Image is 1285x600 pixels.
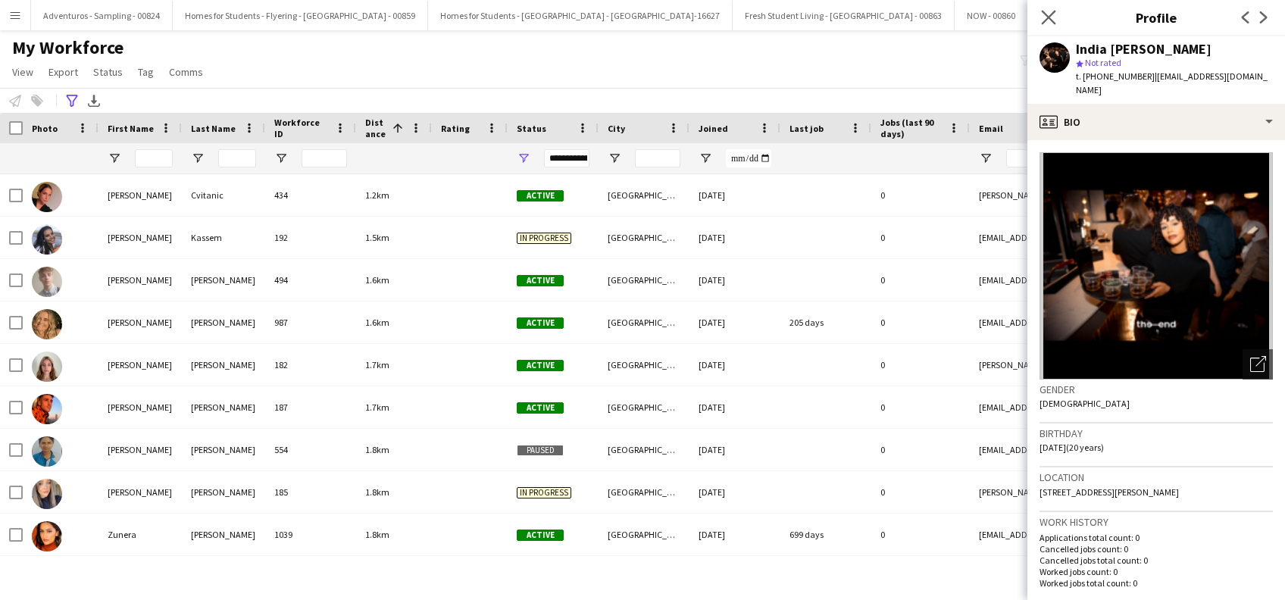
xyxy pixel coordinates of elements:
[599,217,689,258] div: [GEOGRAPHIC_DATA]
[955,1,1028,30] button: NOW - 00860
[182,259,265,301] div: [PERSON_NAME]
[689,429,780,470] div: [DATE]
[970,174,1273,216] div: [PERSON_NAME][EMAIL_ADDRESS][DOMAIN_NAME]
[182,217,265,258] div: Kassem
[1040,543,1273,555] p: Cancelled jobs count: 0
[98,174,182,216] div: [PERSON_NAME]
[365,529,389,540] span: 1.8km
[32,394,62,424] img: Chris Harris
[1040,442,1104,453] span: [DATE] (20 years)
[98,302,182,343] div: [PERSON_NAME]
[32,436,62,467] img: Mohammad Zertab Hassan
[6,62,39,82] a: View
[689,556,780,598] div: [DATE]
[265,217,356,258] div: 192
[1027,104,1285,140] div: Bio
[871,174,970,216] div: 0
[32,521,62,552] img: Zunera Baig
[365,274,389,286] span: 1.6km
[1076,42,1212,56] div: India [PERSON_NAME]
[517,317,564,329] span: Active
[265,259,356,301] div: 494
[517,123,546,134] span: Status
[365,359,389,370] span: 1.7km
[517,487,571,498] span: In progress
[1040,577,1273,589] p: Worked jobs total count: 0
[517,402,564,414] span: Active
[265,514,356,555] div: 1039
[871,217,970,258] div: 0
[265,302,356,343] div: 987
[517,530,564,541] span: Active
[12,65,33,79] span: View
[191,123,236,134] span: Last Name
[135,149,173,167] input: First Name Filter Input
[970,302,1273,343] div: [EMAIL_ADDRESS][DOMAIN_NAME]
[98,429,182,470] div: [PERSON_NAME]
[32,123,58,134] span: Photo
[265,344,356,386] div: 182
[441,123,470,134] span: Rating
[608,152,621,165] button: Open Filter Menu
[265,429,356,470] div: 554
[517,275,564,286] span: Active
[1040,470,1273,484] h3: Location
[689,259,780,301] div: [DATE]
[98,556,182,598] div: [PERSON_NAME]
[182,556,265,598] div: [PERSON_NAME]
[182,514,265,555] div: [PERSON_NAME]
[689,302,780,343] div: [DATE]
[108,152,121,165] button: Open Filter Menu
[871,429,970,470] div: 0
[32,352,62,382] img: Betty Pearce
[517,190,564,202] span: Active
[599,556,689,598] div: [GEOGRAPHIC_DATA]
[365,117,386,139] span: Distance
[970,217,1273,258] div: [EMAIL_ADDRESS][DOMAIN_NAME]
[871,471,970,513] div: 0
[599,259,689,301] div: [GEOGRAPHIC_DATA]
[1040,383,1273,396] h3: Gender
[87,62,129,82] a: Status
[182,429,265,470] div: [PERSON_NAME]
[365,486,389,498] span: 1.8km
[599,302,689,343] div: [GEOGRAPHIC_DATA]
[48,65,78,79] span: Export
[32,309,62,339] img: alice sykes
[608,123,625,134] span: City
[599,429,689,470] div: [GEOGRAPHIC_DATA]
[138,65,154,79] span: Tag
[274,117,329,139] span: Workforce ID
[599,514,689,555] div: [GEOGRAPHIC_DATA]
[1040,515,1273,529] h3: Work history
[98,386,182,428] div: [PERSON_NAME]
[780,514,871,555] div: 699 days
[733,1,955,30] button: Fresh Student Living - [GEOGRAPHIC_DATA] - 00863
[365,232,389,243] span: 1.5km
[517,445,564,456] span: Paused
[1040,486,1179,498] span: [STREET_ADDRESS][PERSON_NAME]
[970,344,1273,386] div: [PERSON_NAME][EMAIL_ADDRESS][DOMAIN_NAME]
[1040,152,1273,380] img: Crew avatar or photo
[1040,555,1273,566] p: Cancelled jobs total count: 0
[1040,566,1273,577] p: Worked jobs count: 0
[970,386,1273,428] div: [EMAIL_ADDRESS][DOMAIN_NAME]
[517,360,564,371] span: Active
[42,62,84,82] a: Export
[265,174,356,216] div: 434
[365,317,389,328] span: 1.6km
[265,471,356,513] div: 185
[1076,70,1268,95] span: | [EMAIL_ADDRESS][DOMAIN_NAME]
[182,471,265,513] div: [PERSON_NAME]
[428,1,733,30] button: Homes for Students - [GEOGRAPHIC_DATA] - [GEOGRAPHIC_DATA]-16627
[1027,8,1285,27] h3: Profile
[32,479,62,509] img: Leah Mayers
[689,174,780,216] div: [DATE]
[880,117,943,139] span: Jobs (last 90 days)
[12,36,123,59] span: My Workforce
[365,402,389,413] span: 1.7km
[1040,427,1273,440] h3: Birthday
[32,182,62,212] img: Tania Cvitanic
[182,344,265,386] div: [PERSON_NAME]
[32,224,62,255] img: Bushra Kassem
